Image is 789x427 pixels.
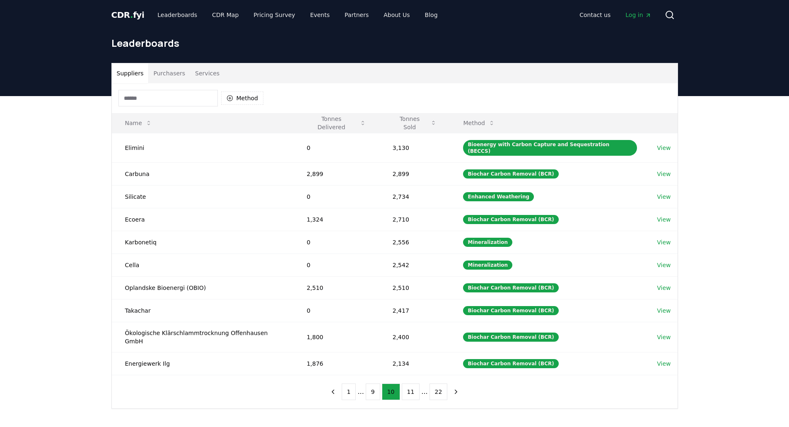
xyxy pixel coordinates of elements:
td: Takachar [112,299,294,322]
button: Purchasers [148,63,190,83]
div: Biochar Carbon Removal (BCR) [463,283,558,292]
span: CDR fyi [111,10,145,20]
td: 2,400 [379,322,450,352]
td: Elimini [112,133,294,162]
td: 2,542 [379,253,450,276]
a: CDR Map [205,7,245,22]
td: 2,710 [379,208,450,231]
div: Bioenergy with Carbon Capture and Sequestration (BECCS) [463,140,637,156]
td: Cella [112,253,294,276]
td: 1,876 [293,352,379,375]
td: Carbuna [112,162,294,185]
td: 1,800 [293,322,379,352]
button: next page [449,384,463,400]
td: Silicate [112,185,294,208]
li: ... [421,387,427,397]
td: Ökologische Klärschlammtrocknung Offenhausen GmbH [112,322,294,352]
div: Mineralization [463,238,512,247]
a: View [657,193,671,201]
td: Ecoera [112,208,294,231]
a: Contact us [573,7,617,22]
h1: Leaderboards [111,36,678,50]
td: Energiewerk Ilg [112,352,294,375]
td: 2,734 [379,185,450,208]
td: 2,134 [379,352,450,375]
nav: Main [151,7,444,22]
td: 0 [293,133,379,162]
button: Name [118,115,159,131]
button: Suppliers [112,63,149,83]
button: 22 [429,384,448,400]
button: 1 [342,384,356,400]
button: Tonnes Delivered [300,115,372,131]
td: 0 [293,231,379,253]
a: About Us [377,7,416,22]
div: Mineralization [463,261,512,270]
td: 2,556 [379,231,450,253]
a: View [657,306,671,315]
div: Biochar Carbon Removal (BCR) [463,306,558,315]
td: 2,510 [379,276,450,299]
td: 0 [293,185,379,208]
a: View [657,333,671,341]
a: Pricing Survey [247,7,302,22]
td: Karbonetiq [112,231,294,253]
button: 10 [382,384,400,400]
a: View [657,284,671,292]
nav: Main [573,7,658,22]
button: 9 [366,384,380,400]
a: View [657,261,671,269]
button: Method [456,115,502,131]
a: Blog [418,7,444,22]
td: 0 [293,299,379,322]
td: 2,899 [293,162,379,185]
a: Log in [619,7,658,22]
td: 2,417 [379,299,450,322]
span: . [130,10,133,20]
td: 2,899 [379,162,450,185]
button: Method [221,92,264,105]
a: View [657,359,671,368]
div: Biochar Carbon Removal (BCR) [463,333,558,342]
td: Oplandske Bioenergi (OBIO) [112,276,294,299]
button: 11 [402,384,420,400]
div: Enhanced Weathering [463,192,534,201]
button: Services [190,63,224,83]
a: Events [304,7,336,22]
div: Biochar Carbon Removal (BCR) [463,359,558,368]
a: View [657,238,671,246]
td: 2,510 [293,276,379,299]
a: CDR.fyi [111,9,145,21]
td: 0 [293,253,379,276]
li: ... [357,387,364,397]
a: View [657,215,671,224]
a: View [657,144,671,152]
div: Biochar Carbon Removal (BCR) [463,215,558,224]
button: Tonnes Sold [386,115,444,131]
div: Biochar Carbon Removal (BCR) [463,169,558,179]
td: 1,324 [293,208,379,231]
a: View [657,170,671,178]
a: Leaderboards [151,7,204,22]
span: Log in [625,11,651,19]
a: Partners [338,7,375,22]
td: 3,130 [379,133,450,162]
button: previous page [326,384,340,400]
